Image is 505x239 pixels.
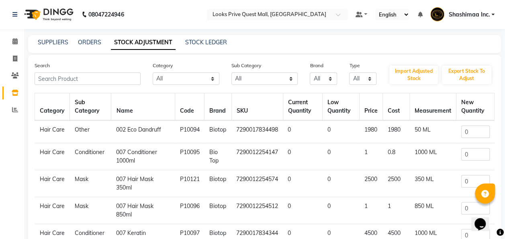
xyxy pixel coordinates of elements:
th: Measurement [410,93,456,121]
th: Brand [204,93,231,121]
td: Hair Care [35,120,70,143]
button: Import Adjusted Stock [389,66,438,84]
label: Type [349,62,360,69]
td: 1 [383,197,410,224]
td: 1980 [360,120,383,143]
td: 7290017834498 [231,120,283,143]
td: Hair Care [35,197,70,224]
td: Other [70,120,111,143]
a: SUPPLIERS [38,39,68,46]
td: 1 [360,197,383,224]
td: 0 [283,170,322,197]
th: Code [175,93,204,121]
td: Biotop [204,170,231,197]
label: Search [35,62,50,69]
td: 1980 [383,120,410,143]
td: 1 [360,143,383,170]
td: 0 [322,120,359,143]
th: Price [360,93,383,121]
td: 7290012254574 [231,170,283,197]
th: Low Quantity [322,93,359,121]
a: ORDERS [78,39,101,46]
td: P10094 [175,120,204,143]
a: STOCK ADJUSTMENT [111,35,176,50]
td: 2500 [360,170,383,197]
td: 1000 ML [410,143,456,170]
th: SKU [231,93,283,121]
label: Category [153,62,173,69]
th: Sub Category [70,93,111,121]
td: 0 [283,197,322,224]
th: Current Quantity [283,93,322,121]
input: Search Product [35,72,141,85]
td: 850 ML [410,197,456,224]
td: Conditioner [70,143,111,170]
th: Cost [383,93,410,121]
td: 007 Hair Mask 350ml [111,170,175,197]
td: Bio Top [204,143,231,170]
td: 350 ML [410,170,456,197]
label: Sub Category [231,62,261,69]
td: 0 [322,143,359,170]
td: 002 Eco Dandruff [111,120,175,143]
td: Hair Care [35,170,70,197]
td: P10095 [175,143,204,170]
td: 0 [283,143,322,170]
th: Category [35,93,70,121]
th: New Quantity [456,93,495,121]
iframe: chat widget [471,207,497,231]
a: STOCK LEDGER [185,39,227,46]
td: 0.8 [383,143,410,170]
label: Brand [310,62,323,69]
td: Biotop [204,197,231,224]
th: Name [111,93,175,121]
td: P10121 [175,170,204,197]
td: 007 Hair Mask 850ml [111,197,175,224]
td: 7290012254512 [231,197,283,224]
td: 007 Conditioner 1000ml [111,143,175,170]
td: Mask [70,197,111,224]
td: 0 [283,120,322,143]
img: Shashimaa Inc. [430,7,444,21]
span: Shashimaa Inc. [448,10,490,19]
b: 08047224946 [88,3,124,26]
td: Hair Care [35,143,70,170]
img: logo [20,3,76,26]
td: Biotop [204,120,231,143]
td: 0 [322,197,359,224]
td: Mask [70,170,111,197]
td: 2500 [383,170,410,197]
td: 0 [322,170,359,197]
td: 50 ML [410,120,456,143]
button: Export Stock To Adjust [442,66,491,84]
td: 7290012254147 [231,143,283,170]
td: P10096 [175,197,204,224]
